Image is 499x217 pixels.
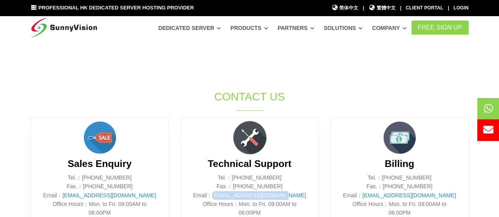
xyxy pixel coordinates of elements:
a: [EMAIL_ADDRESS][DOMAIN_NAME] [62,192,156,198]
a: Solutions [323,21,363,35]
a: [EMAIL_ADDRESS][DOMAIN_NAME] [212,192,306,198]
h1: Contact Us [118,89,381,104]
li: | [363,4,364,12]
li: | [400,4,401,12]
li: | [448,4,449,12]
a: FREE Sign Up [411,20,469,35]
a: Login [454,5,469,11]
a: 繁體中文 [368,4,396,12]
a: Products [230,21,268,35]
a: Company [372,21,407,35]
a: 简体中文 [331,4,359,12]
a: Dedicated Server [158,21,221,35]
b: Billing [385,158,414,169]
span: Professional HK Dedicated Server Hosting Provider [38,5,194,11]
a: [EMAIL_ADDRESS][DOMAIN_NAME] [362,192,456,198]
b: Technical Support [208,158,292,169]
a: Partners [278,21,314,35]
img: flat-repair-tools.png [230,118,269,157]
img: sales.png [80,118,120,157]
b: Sales Enquiry [67,158,131,169]
img: money.png [380,118,419,157]
a: Client Portal [406,5,443,11]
